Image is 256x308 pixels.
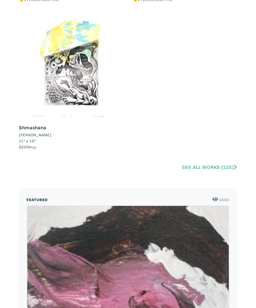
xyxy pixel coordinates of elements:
a: Shmashana [19,125,46,131]
span: 11" x 15" [19,139,36,144]
span: buy [19,145,36,150]
small: Featured [27,197,48,202]
small: 8092 [219,197,229,203]
a: [PERSON_NAME] [19,132,123,138]
li: [PERSON_NAME] [19,132,52,138]
a: See all works (135) [182,164,237,170]
span: $220 [19,145,29,150]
